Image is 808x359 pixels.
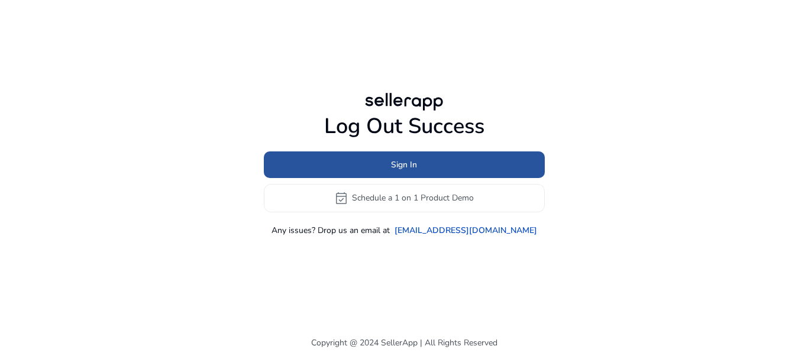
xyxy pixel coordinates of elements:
span: Sign In [391,159,417,171]
button: event_availableSchedule a 1 on 1 Product Demo [264,184,545,212]
button: Sign In [264,151,545,178]
a: [EMAIL_ADDRESS][DOMAIN_NAME] [395,224,537,237]
p: Any issues? Drop us an email at [272,224,390,237]
h1: Log Out Success [264,114,545,139]
span: event_available [334,191,348,205]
